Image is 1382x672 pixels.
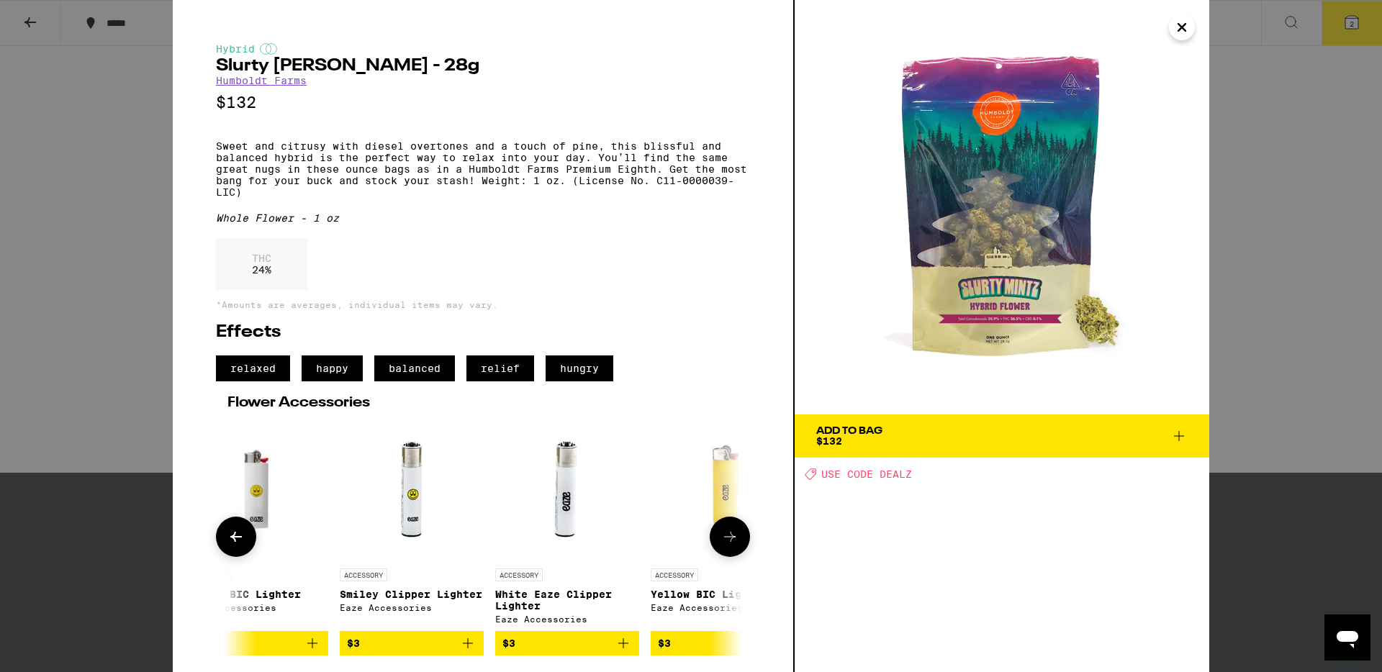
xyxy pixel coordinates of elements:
[252,253,271,264] p: THC
[340,589,484,600] p: Smiley Clipper Lighter
[184,631,328,655] button: Add to bag
[658,637,671,649] span: $3
[216,140,750,198] p: Sweet and citrusy with diesel overtones and a touch of pine, this blissful and balanced hybrid is...
[667,417,778,561] img: Eaze Accessories - Yellow BIC Lighter
[502,637,515,649] span: $3
[816,435,842,447] span: $132
[651,631,795,655] button: Add to bag
[302,355,363,381] span: happy
[184,603,328,612] div: Eaze Accessories
[495,589,639,612] p: White Eaze Clipper Lighter
[216,324,750,341] h2: Effects
[821,468,912,480] span: USE CODE DEALZ
[216,75,307,86] a: Humboldt Farms
[795,414,1209,458] button: Add To Bag$132
[651,603,795,612] div: Eaze Accessories
[495,417,639,631] a: Open page for White Eaze Clipper Lighter from Eaze Accessories
[216,43,750,55] div: Hybrid
[495,568,543,581] p: ACCESSORY
[651,589,795,600] p: Yellow BIC Lighter
[340,631,484,655] button: Add to bag
[216,212,750,224] div: Whole Flower - 1 oz
[216,355,290,381] span: relaxed
[227,396,739,410] h2: Flower Accessories
[260,43,277,55] img: hybridColor.svg
[651,568,698,581] p: ACCESSORY
[347,637,360,649] span: $3
[216,58,750,75] h2: Slurty [PERSON_NAME] - 28g
[340,417,484,631] a: Open page for Smiley Clipper Lighter from Eaze Accessories
[495,614,639,624] div: Eaze Accessories
[546,355,613,381] span: hungry
[216,300,750,309] p: *Amounts are averages, individual items may vary.
[216,238,307,290] div: 24 %
[651,417,795,631] a: Open page for Yellow BIC Lighter from Eaze Accessories
[816,426,882,436] div: Add To Bag
[340,417,484,561] img: Eaze Accessories - Smiley Clipper Lighter
[495,417,639,561] img: Eaze Accessories - White Eaze Clipper Lighter
[216,94,750,112] p: $132
[200,417,312,561] img: Eaze Accessories - Smiley BIC Lighter
[1324,614,1370,660] iframe: Button to launch messaging window
[374,355,455,381] span: balanced
[340,603,484,612] div: Eaze Accessories
[495,631,639,655] button: Add to bag
[184,417,328,631] a: Open page for Smiley BIC Lighter from Eaze Accessories
[1169,14,1195,40] button: Close
[340,568,387,581] p: ACCESSORY
[466,355,534,381] span: relief
[184,589,328,600] p: Smiley BIC Lighter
